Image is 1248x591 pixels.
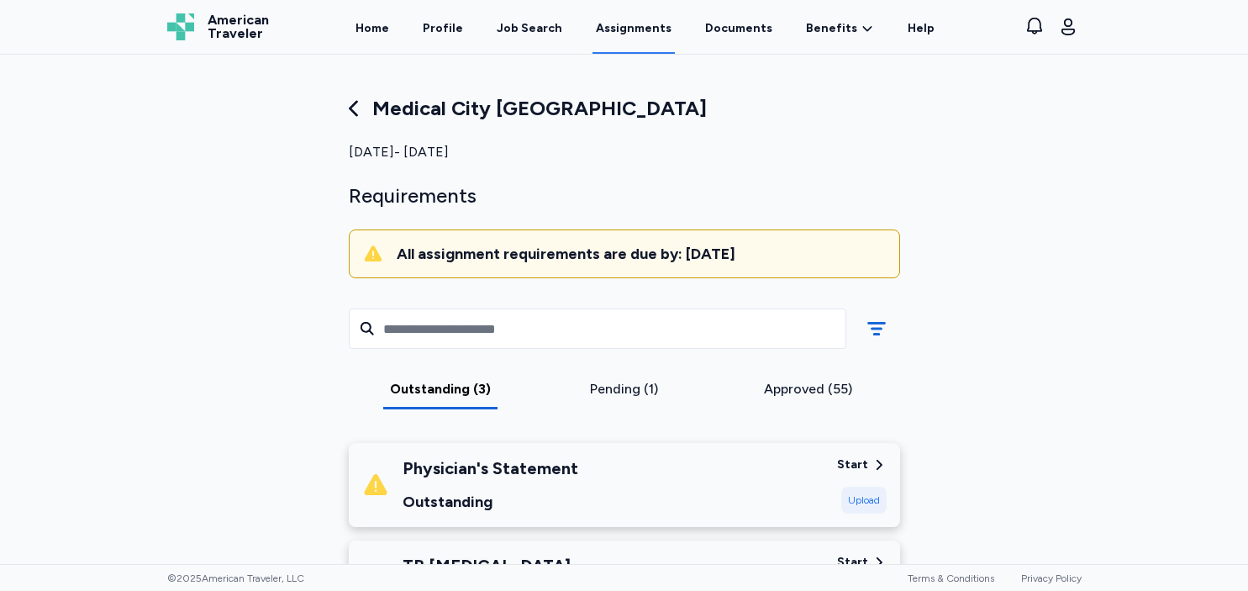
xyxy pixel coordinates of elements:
[403,554,571,578] div: TB [MEDICAL_DATA]
[349,142,900,162] div: [DATE] - [DATE]
[355,379,526,399] div: Outstanding (3)
[539,379,709,399] div: Pending (1)
[806,20,857,37] span: Benefits
[592,2,675,54] a: Assignments
[208,13,269,40] span: American Traveler
[806,20,874,37] a: Benefits
[167,13,194,40] img: Logo
[397,244,886,264] div: All assignment requirements are due by: [DATE]
[349,182,900,209] div: Requirements
[349,95,900,122] div: Medical City [GEOGRAPHIC_DATA]
[837,456,868,473] div: Start
[167,572,304,585] span: © 2025 American Traveler, LLC
[908,573,994,584] a: Terms & Conditions
[403,490,578,514] div: Outstanding
[841,487,887,514] div: Upload
[837,554,868,571] div: Start
[1021,573,1082,584] a: Privacy Policy
[723,379,893,399] div: Approved (55)
[497,20,562,37] div: Job Search
[403,456,578,480] div: Physician's Statement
